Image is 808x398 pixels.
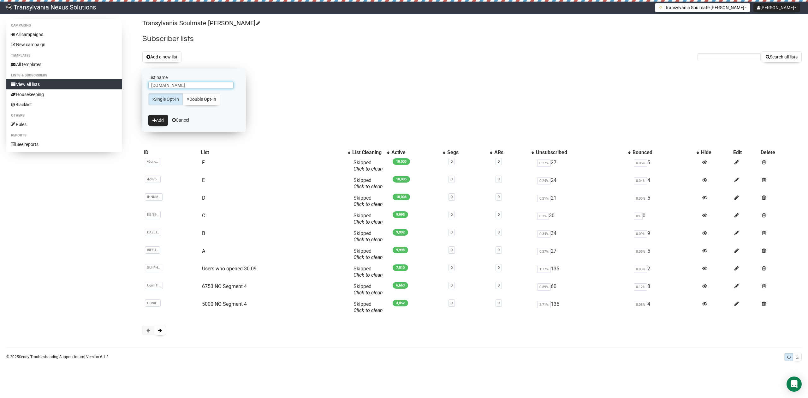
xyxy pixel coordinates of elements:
[498,177,500,181] a: 0
[537,160,551,167] span: 0.27%
[142,33,802,45] h2: Subscriber lists
[353,230,383,243] span: Skipped
[787,377,802,392] div: Open Intercom Messenger
[202,177,205,183] a: E
[393,194,410,200] span: 10,008
[446,148,493,157] th: Segs: No sort applied, activate to apply an ascending sort
[391,149,440,156] div: Active
[353,184,383,190] a: Click to clean
[353,237,383,243] a: Click to clean
[535,192,631,210] td: 21
[631,263,699,281] td: 2
[390,148,446,157] th: Active: No sort applied, activate to apply an ascending sort
[537,266,551,273] span: 1.77%
[353,266,383,278] span: Skipped
[201,149,345,156] div: List
[202,266,258,272] a: Users who opened 30.09.
[537,230,551,238] span: 0.34%
[6,132,122,139] li: Reports
[537,213,549,220] span: 0.3%
[535,263,631,281] td: 135
[202,283,247,289] a: 6753 NO Segment 4
[145,246,160,254] span: 8iFEU..
[144,149,199,156] div: ID
[631,281,699,298] td: 8
[634,160,647,167] span: 0.05%
[6,4,12,10] img: 586cc6b7d8bc403f0c61b981d947c989
[145,264,162,271] span: SUhPH..
[451,195,453,199] a: 0
[658,5,663,10] img: 1.png
[634,301,647,308] span: 0.08%
[701,149,731,156] div: Hide
[6,353,109,360] p: © 2025 | | | Version 6.1.3
[142,19,259,27] a: Transylvania Soulmate [PERSON_NAME]
[145,176,161,183] span: 4Zv76..
[6,112,122,119] li: Others
[498,248,500,252] a: 0
[202,301,247,307] a: 5000 NO Segment 4
[172,118,189,123] a: Cancel
[732,148,759,157] th: Edit: No sort applied, sorting is disabled
[498,301,500,305] a: 0
[6,72,122,79] li: Lists & subscribers
[351,148,390,157] th: List Cleaning: No sort applied, activate to apply an ascending sort
[393,211,408,218] span: 9,995
[655,3,750,12] button: Transylvania Soulmate [PERSON_NAME]
[393,300,408,306] span: 4,852
[353,248,383,260] span: Skipped
[142,148,200,157] th: ID: No sort applied, sorting is disabled
[753,3,800,12] button: [PERSON_NAME]
[6,99,122,110] a: Blacklist
[634,177,647,184] span: 0.04%
[537,195,551,202] span: 0.21%
[634,283,647,291] span: 0.12%
[451,283,453,287] a: 0
[451,213,453,217] a: 0
[634,213,643,220] span: 0%
[494,149,528,156] div: ARs
[148,82,234,89] input: The name of your new list
[59,355,84,359] a: Support forum
[393,247,408,253] span: 9,998
[19,355,29,359] a: Sendy
[353,213,383,225] span: Skipped
[353,283,383,296] span: Skipped
[498,266,500,270] a: 0
[759,148,802,157] th: Delete: No sort applied, sorting is disabled
[498,160,500,164] a: 0
[631,175,699,192] td: 4
[631,245,699,263] td: 5
[393,176,410,183] span: 10,005
[733,149,758,156] div: Edit
[498,283,500,287] a: 0
[633,149,693,156] div: Bounced
[700,148,732,157] th: Hide: No sort applied, sorting is disabled
[631,148,699,157] th: Bounced: No sort applied, activate to apply an ascending sort
[199,148,351,157] th: List: No sort applied, activate to apply an ascending sort
[393,264,408,271] span: 7,510
[535,157,631,175] td: 27
[451,160,453,164] a: 0
[6,79,122,89] a: View all lists
[451,301,453,305] a: 0
[353,307,383,313] a: Click to clean
[145,282,163,289] span: UqmHT..
[634,195,647,202] span: 0.05%
[352,149,384,156] div: List Cleaning
[145,193,163,201] span: iHNKM..
[634,230,647,238] span: 0.09%
[353,301,383,313] span: Skipped
[353,201,383,207] a: Click to clean
[6,22,122,29] li: Campaigns
[202,213,205,219] a: C
[535,228,631,245] td: 34
[451,248,453,252] a: 0
[762,51,802,62] button: Search all lists
[393,229,408,236] span: 9,992
[631,228,699,245] td: 9
[6,139,122,149] a: See reports
[537,301,551,308] span: 2.71%
[202,248,205,254] a: A
[353,177,383,190] span: Skipped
